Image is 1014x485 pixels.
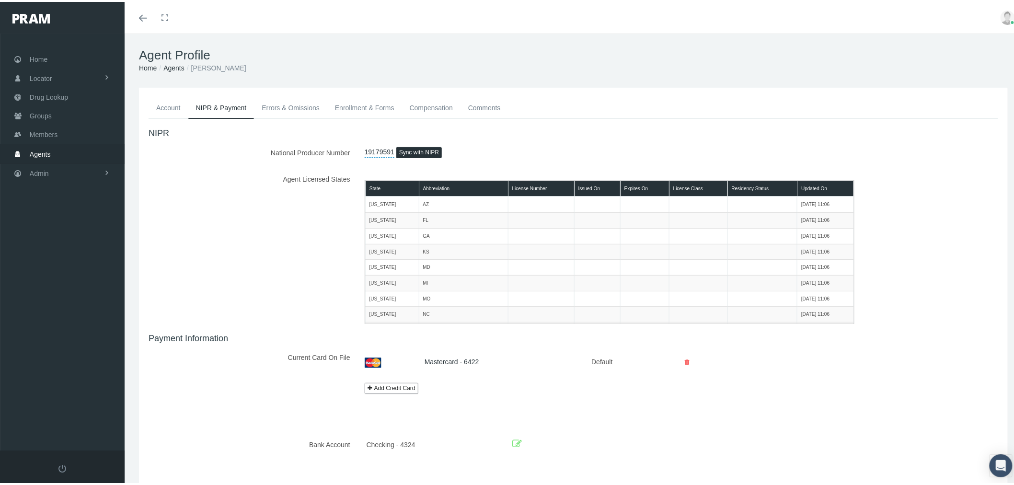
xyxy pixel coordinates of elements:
[188,95,254,117] a: NIPR & Payment
[797,242,853,258] td: [DATE] 11:06
[990,452,1013,475] div: Open Intercom Messenger
[30,143,51,162] span: Agents
[30,105,52,123] span: Groups
[365,242,419,258] td: [US_STATE]
[461,95,508,116] a: Comments
[419,242,508,258] td: KS
[797,195,853,210] td: [DATE] 11:06
[327,95,402,116] a: Enrollment & Forms
[365,289,419,305] td: [US_STATE]
[30,86,68,104] span: Drug Lookup
[425,356,479,364] a: Mastercard - 6422
[727,179,797,195] th: Residency Status
[12,12,50,22] img: PRAM_20_x_78.png
[797,179,853,195] th: Updated On
[365,321,419,336] td: [US_STATE]
[797,274,853,289] td: [DATE] 11:06
[419,211,508,227] td: FL
[419,321,508,336] td: OH
[30,124,58,142] span: Members
[365,274,419,289] td: [US_STATE]
[30,48,47,67] span: Home
[677,356,697,364] a: Delete
[365,211,419,227] td: [US_STATE]
[141,169,357,322] label: Agent Licensed States
[365,381,418,392] a: Add Credit Card
[620,179,669,195] th: Expires On
[797,305,853,321] td: [DATE] 11:06
[149,95,188,116] a: Account
[508,179,574,195] th: License Number
[30,68,52,86] span: Locator
[419,179,508,195] th: Abbreviation
[141,347,357,371] label: Current Card On File
[419,195,508,210] td: AZ
[139,46,1008,61] h1: Agent Profile
[149,332,998,342] h4: Payment Information
[30,162,49,181] span: Admin
[576,352,629,369] div: Default
[669,179,727,195] th: License Class
[141,142,357,159] label: National Producer Number
[365,195,419,210] td: [US_STATE]
[141,434,357,451] label: Bank Account
[797,321,853,336] td: [DATE] 11:06
[149,127,998,137] h4: NIPR
[419,305,508,321] td: NC
[365,179,419,195] th: State
[797,289,853,305] td: [DATE] 11:06
[254,95,327,116] a: Errors & Omissions
[419,274,508,289] td: MI
[365,356,381,366] img: master_card.png
[365,258,419,274] td: [US_STATE]
[797,211,853,227] td: [DATE] 11:06
[419,289,508,305] td: MO
[402,95,461,116] a: Compensation
[419,258,508,274] td: MD
[365,226,419,242] td: [US_STATE]
[797,258,853,274] td: [DATE] 11:06
[359,438,504,448] label: Checking - 4324
[797,226,853,242] td: [DATE] 11:06
[365,305,419,321] td: [US_STATE]
[184,61,246,71] li: [PERSON_NAME]
[139,62,157,70] a: Home
[396,145,442,156] button: Sync with NIPR
[574,179,620,195] th: Issued On
[163,62,184,70] a: Agents
[419,226,508,242] td: GA
[365,142,394,156] a: 19179591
